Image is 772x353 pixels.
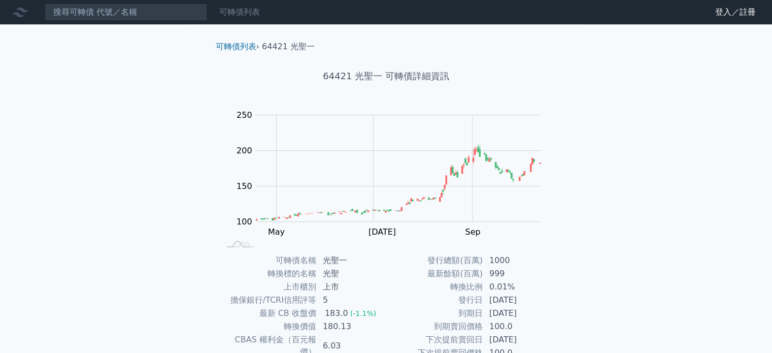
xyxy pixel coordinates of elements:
td: 最新餘額(百萬) [386,267,483,280]
span: (-1.1%) [350,309,377,317]
td: 可轉債名稱 [220,254,317,267]
td: 100.0 [483,320,553,333]
g: Chart [231,110,556,258]
td: 5 [317,294,386,307]
a: 登入／註冊 [707,4,764,20]
li: › [216,41,259,53]
tspan: 250 [237,110,252,120]
td: 180.13 [317,320,386,333]
td: 1000 [483,254,553,267]
td: 0.01% [483,280,553,294]
td: 最新 CB 收盤價 [220,307,317,320]
td: 光聖 [317,267,386,280]
td: 下次提前賣回日 [386,333,483,346]
td: 發行日 [386,294,483,307]
tspan: Sep [465,227,480,237]
td: 擔保銀行/TCRI信用評等 [220,294,317,307]
td: [DATE] [483,307,553,320]
td: 轉換比例 [386,280,483,294]
td: 999 [483,267,553,280]
tspan: 200 [237,146,252,155]
td: 光聖一 [317,254,386,267]
li: 64421 光聖一 [262,41,315,53]
td: [DATE] [483,294,553,307]
a: 可轉債列表 [216,42,256,51]
td: 到期日 [386,307,483,320]
tspan: [DATE] [368,227,396,237]
tspan: 100 [237,217,252,227]
tspan: May [268,227,285,237]
h1: 64421 光聖一 可轉債詳細資訊 [208,69,565,83]
td: 轉換價值 [220,320,317,333]
td: 上市 [317,280,386,294]
input: 搜尋可轉債 代號／名稱 [45,4,207,21]
a: 可轉債列表 [219,7,260,17]
tspan: 150 [237,181,252,191]
td: 轉換標的名稱 [220,267,317,280]
td: [DATE] [483,333,553,346]
td: 上市櫃別 [220,280,317,294]
td: 發行總額(百萬) [386,254,483,267]
td: 到期賣回價格 [386,320,483,333]
div: 183.0 [323,307,350,319]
